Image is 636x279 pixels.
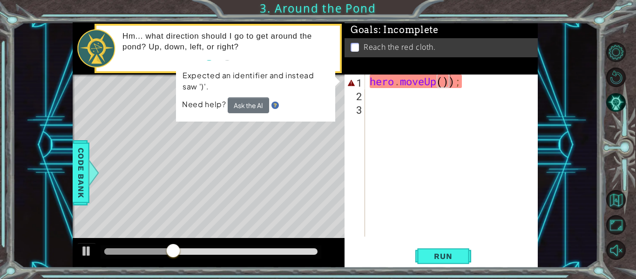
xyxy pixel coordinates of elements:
[228,97,269,113] button: Ask the AI
[608,187,636,212] a: Back to Map
[379,24,439,35] span: : Incomplete
[606,240,626,260] button: Unmute
[204,60,222,70] button: Back
[364,42,435,52] p: Reach the red cloth.
[74,144,88,201] span: Code Bank
[606,68,626,87] button: Restart Level
[222,60,232,70] button: Next
[425,252,461,261] span: Run
[182,99,228,109] span: Need help?
[606,42,626,62] button: Level Options
[606,190,626,210] button: Back to Map
[346,76,365,89] div: 1
[606,93,626,112] button: AI Hint
[606,215,626,235] button: Maximize Browser
[346,103,365,116] div: 3
[271,102,279,109] img: Hint
[77,243,96,262] button: Ctrl + P: Play
[122,31,333,52] p: Hm... what direction should I go to get around the pond? Up, down, left, or right?
[183,70,329,92] p: Expected an identifier and instead saw ')'.
[351,24,439,36] span: Goals
[346,89,365,103] div: 2
[415,247,471,266] button: Shift+Enter: Run current code.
